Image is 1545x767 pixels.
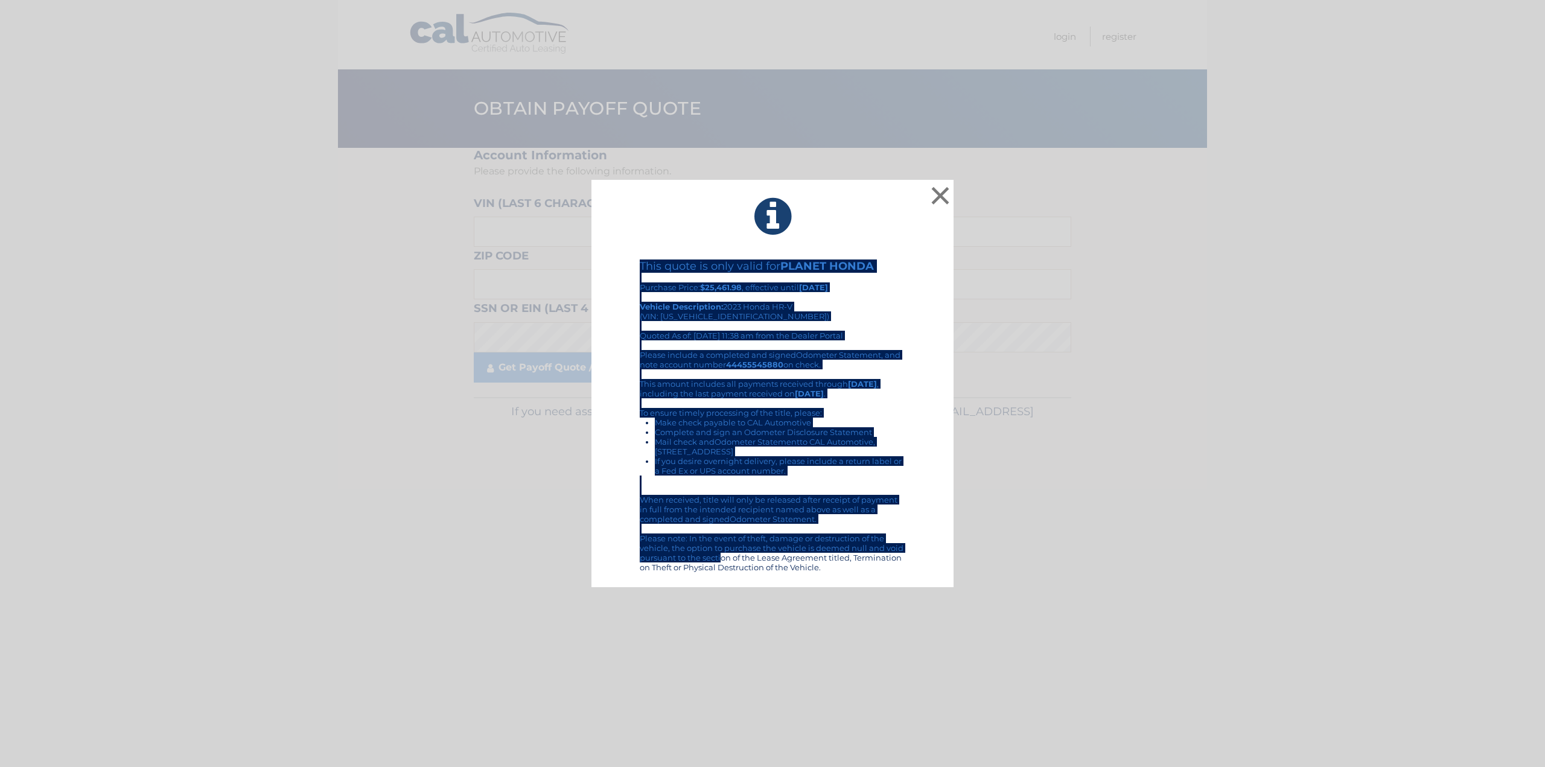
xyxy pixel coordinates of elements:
[780,259,874,273] b: PLANET HONDA
[928,183,952,208] button: ×
[655,418,905,427] li: Make check payable to CAL Automotive
[799,282,828,292] b: [DATE]
[640,302,723,311] strong: Vehicle Description:
[655,456,905,476] li: If you desire overnight delivery, please include a return label or a Fed Ex or UPS account number.
[655,427,905,437] li: Complete and sign an Odometer Disclosure Statement
[640,259,905,273] h4: This quote is only valid for
[700,282,742,292] b: $25,461.98
[655,437,905,456] li: Mail check and to CAL Automotive, [STREET_ADDRESS]
[715,437,800,447] a: Odometer Statement
[640,259,905,350] div: Purchase Price: , effective until 2023 Honda HR-V (VIN: [US_VEHICLE_IDENTIFICATION_NUMBER]) Quote...
[795,389,824,398] b: [DATE]
[796,350,881,360] a: Odometer Statement
[848,379,877,389] b: [DATE]
[640,350,905,572] div: Please include a completed and signed , and note account number on check. This amount includes al...
[730,514,815,524] a: Odometer Statement
[726,360,783,369] b: 44455545880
